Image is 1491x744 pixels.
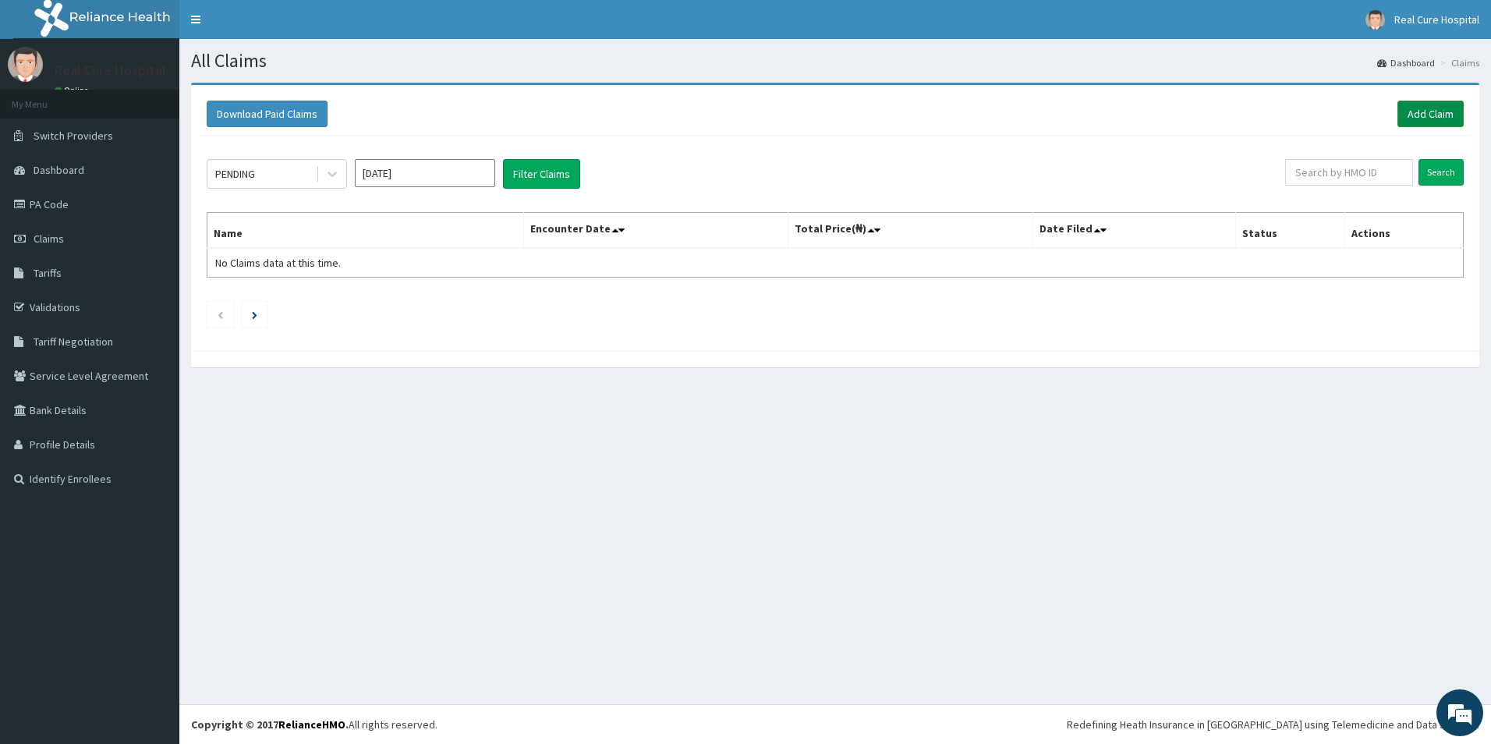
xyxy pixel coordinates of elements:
[278,717,345,732] a: RelianceHMO
[207,101,328,127] button: Download Paid Claims
[1365,10,1385,30] img: User Image
[1033,213,1236,249] th: Date Filed
[355,159,495,187] input: Select Month and Year
[1236,213,1345,249] th: Status
[788,213,1033,249] th: Total Price(₦)
[1418,159,1464,186] input: Search
[215,256,341,270] span: No Claims data at this time.
[191,717,349,732] strong: Copyright © 2017 .
[215,166,255,182] div: PENDING
[1436,56,1479,69] li: Claims
[179,704,1491,744] footer: All rights reserved.
[252,307,257,321] a: Next page
[34,232,64,246] span: Claims
[1285,159,1413,186] input: Search by HMO ID
[34,129,113,143] span: Switch Providers
[207,213,524,249] th: Name
[34,266,62,280] span: Tariffs
[1345,213,1464,249] th: Actions
[1394,12,1479,27] span: Real Cure Hospital
[1377,56,1435,69] a: Dashboard
[34,163,84,177] span: Dashboard
[55,85,92,96] a: Online
[55,63,166,77] p: Real Cure Hospital
[191,51,1479,71] h1: All Claims
[8,47,43,82] img: User Image
[523,213,788,249] th: Encounter Date
[34,335,113,349] span: Tariff Negotiation
[217,307,224,321] a: Previous page
[503,159,580,189] button: Filter Claims
[1067,717,1479,732] div: Redefining Heath Insurance in [GEOGRAPHIC_DATA] using Telemedicine and Data Science!
[1397,101,1464,127] a: Add Claim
